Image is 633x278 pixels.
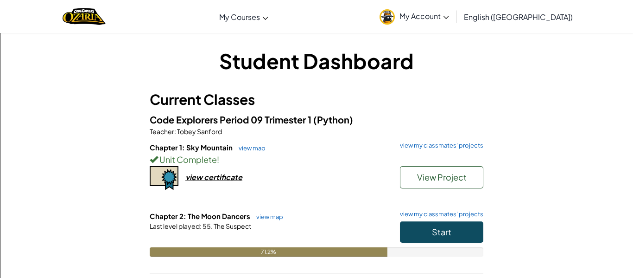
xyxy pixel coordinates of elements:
[215,4,273,29] a: My Courses
[63,7,106,26] img: Home
[464,12,573,22] span: English ([GEOGRAPHIC_DATA])
[375,2,454,31] a: My Account
[63,7,106,26] a: Ozaria by CodeCombat logo
[459,4,577,29] a: English ([GEOGRAPHIC_DATA])
[219,12,260,22] span: My Courses
[399,11,449,21] span: My Account
[380,9,395,25] img: avatar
